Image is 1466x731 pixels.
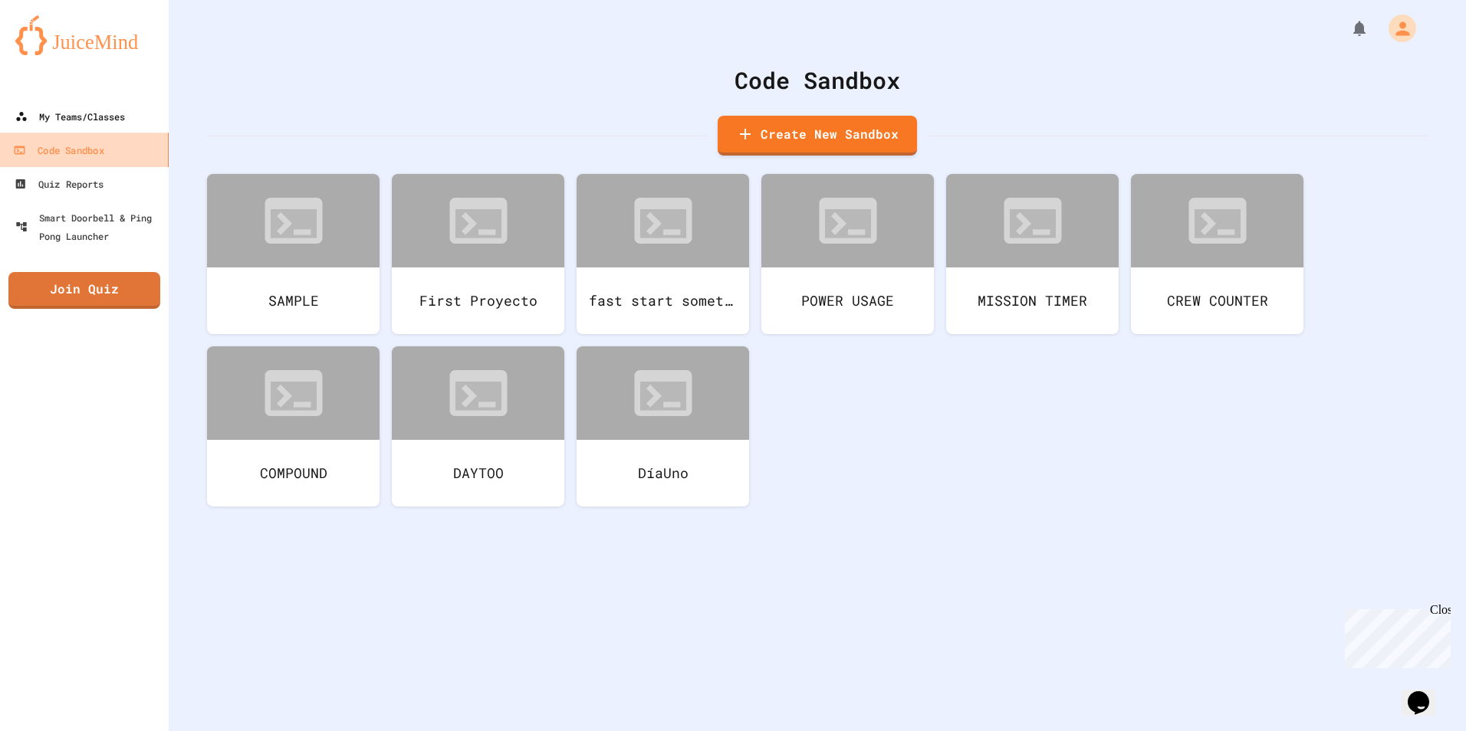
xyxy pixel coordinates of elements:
iframe: chat widget [1402,670,1451,716]
a: CREW COUNTER [1131,174,1303,334]
a: DAYTOO [392,346,564,506]
div: My Teams/Classes [15,107,125,126]
div: COMPOUND [207,440,380,506]
div: My Notifications [1322,15,1372,41]
div: DAYTOO [392,440,564,506]
a: fast start something or other [577,174,749,334]
div: SAMPLE [207,267,380,334]
iframe: chat widget [1339,603,1451,668]
a: MISSION TIMER [946,174,1119,334]
div: First Proyecto [392,267,564,334]
div: My Account [1372,11,1420,46]
a: DíaUno [577,346,749,506]
a: POWER USAGE [761,174,934,334]
div: Quiz Reports [15,175,104,193]
div: DíaUno [577,440,749,506]
div: Code Sandbox [13,141,104,160]
div: CREW COUNTER [1131,267,1303,334]
div: Smart Doorbell & Ping Pong Launcher [15,208,163,245]
div: POWER USAGE [761,267,934,334]
div: Chat with us now!Close [6,6,106,97]
a: Create New Sandbox [718,116,917,156]
a: COMPOUND [207,346,380,506]
div: MISSION TIMER [946,267,1119,334]
a: Join Quiz [8,272,160,309]
div: fast start something or other [577,267,749,334]
a: First Proyecto [392,174,564,334]
a: SAMPLE [207,174,380,334]
div: Code Sandbox [207,63,1428,97]
img: logo-orange.svg [15,15,153,55]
